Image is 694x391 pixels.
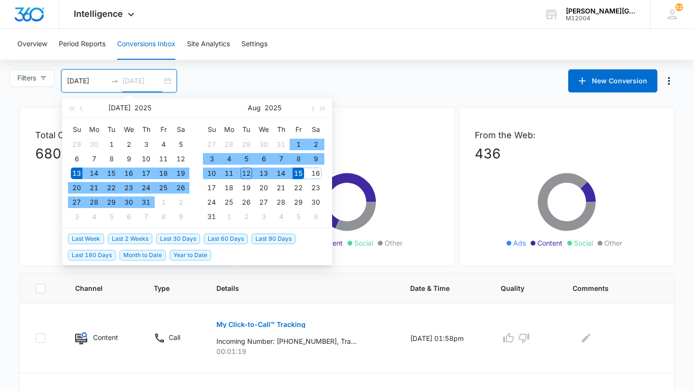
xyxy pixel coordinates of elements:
div: 29 [106,196,117,208]
span: swap-right [111,77,119,85]
p: My Click-to-Call™ Tracking [216,321,306,328]
span: Content [537,238,562,248]
button: Period Reports [59,29,106,60]
div: 20 [71,182,82,194]
td: 2025-09-02 [238,209,255,224]
div: 8 [158,211,169,222]
button: Filters [10,69,54,87]
td: 2025-07-20 [68,181,85,195]
td: 2025-07-28 [220,137,238,152]
div: account name [566,7,636,15]
p: From Calls: [255,129,439,142]
span: Quality [501,283,535,293]
td: 2025-07-12 [172,152,189,166]
td: 2025-08-08 [290,152,307,166]
div: 10 [206,168,217,179]
div: 22 [293,182,304,194]
span: Last 2 Weeks [108,234,152,244]
div: 3 [206,153,217,165]
button: [DATE] [108,98,131,117]
td: 2025-08-27 [255,195,272,209]
p: Total Conversions: [35,129,219,142]
td: 2025-08-19 [238,181,255,195]
td: 2025-09-01 [220,209,238,224]
p: 436 [475,143,659,164]
td: 2025-08-03 [203,152,220,166]
td: 2025-08-12 [238,166,255,181]
input: Start date [67,76,107,86]
td: 2025-08-28 [272,195,290,209]
td: 2025-08-10 [203,166,220,181]
button: Conversions Inbox [117,29,175,60]
button: My Click-to-Call™ Tracking [216,313,306,336]
div: 30 [258,139,269,150]
span: Comments [573,283,645,293]
div: 28 [275,196,287,208]
th: Su [203,122,220,137]
td: 2025-08-29 [290,195,307,209]
p: Incoming Number: [PHONE_NUMBER], Tracking Number: [PHONE_NUMBER], Ring To: [PHONE_NUMBER], Caller... [216,336,357,346]
div: 17 [206,182,217,194]
span: Last Week [68,234,104,244]
div: 5 [240,153,252,165]
td: 2025-08-09 [172,209,189,224]
td: 2025-07-30 [120,195,137,209]
span: Last 180 Days [68,250,116,261]
div: 6 [310,211,321,222]
button: New Conversion [568,69,657,92]
div: 15 [106,168,117,179]
span: Other [604,238,622,248]
td: 2025-08-09 [307,152,324,166]
div: 8 [293,153,304,165]
td: 2025-07-11 [155,152,172,166]
div: account id [566,15,636,22]
button: Edit Comments [578,330,594,346]
div: 6 [71,153,82,165]
div: 22 [106,182,117,194]
td: 2025-07-04 [155,137,172,152]
td: 2025-08-01 [290,137,307,152]
span: Last 60 Days [204,234,248,244]
div: 11 [158,153,169,165]
td: 2025-08-21 [272,181,290,195]
td: 2025-09-04 [272,209,290,224]
th: Sa [172,122,189,137]
p: 00:01:19 [216,346,387,356]
div: 10 [140,153,152,165]
div: 4 [158,139,169,150]
td: 2025-07-02 [120,137,137,152]
div: 7 [140,211,152,222]
td: 2025-08-18 [220,181,238,195]
td: 2025-07-15 [103,166,120,181]
td: 2025-08-04 [220,152,238,166]
div: 5 [293,211,304,222]
div: 16 [310,168,321,179]
span: Ads [513,238,526,248]
td: 2025-09-03 [255,209,272,224]
td: 2025-08-17 [203,181,220,195]
button: Manage Numbers [661,73,677,89]
div: 1 [106,139,117,150]
div: 31 [206,211,217,222]
div: 9 [123,153,134,165]
td: 2025-08-08 [155,209,172,224]
th: Tu [238,122,255,137]
div: 19 [240,182,252,194]
div: 28 [88,196,100,208]
td: 2025-08-06 [255,152,272,166]
div: 23 [310,182,321,194]
div: 3 [71,211,82,222]
div: 3 [258,211,269,222]
td: 2025-07-16 [120,166,137,181]
p: 680 [35,143,219,164]
div: 27 [71,196,82,208]
span: 52 [675,3,683,11]
td: 2025-08-22 [290,181,307,195]
div: 14 [88,168,100,179]
td: 2025-08-05 [103,209,120,224]
div: 31 [140,196,152,208]
td: 2025-08-25 [220,195,238,209]
span: Social [574,238,593,248]
td: 2025-08-20 [255,181,272,195]
p: Content [93,332,118,342]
